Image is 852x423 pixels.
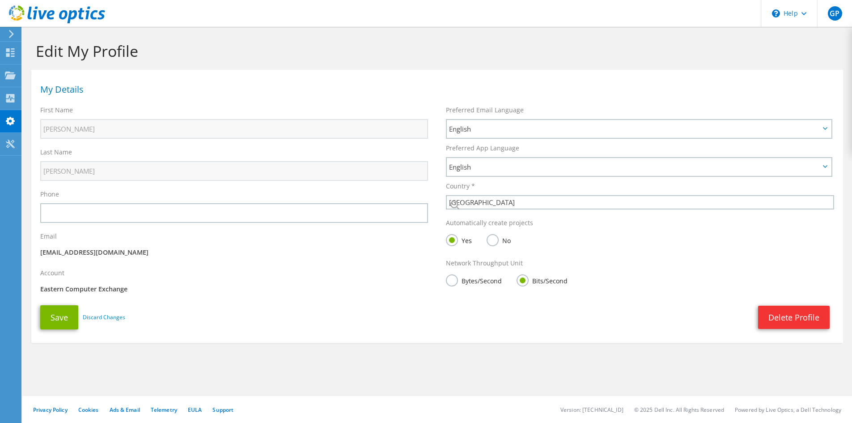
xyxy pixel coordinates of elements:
label: Yes [446,234,472,245]
label: Network Throughput Unit [446,259,523,268]
label: Bits/Second [517,274,568,286]
a: Privacy Policy [33,406,68,414]
label: First Name [40,106,73,115]
a: Discard Changes [83,312,125,322]
a: Telemetry [151,406,177,414]
span: GP [828,6,842,21]
label: Phone [40,190,59,199]
label: Automatically create projects [446,218,533,227]
label: Bytes/Second [446,274,502,286]
label: Last Name [40,148,72,157]
a: Support [212,406,233,414]
label: Preferred Email Language [446,106,524,115]
a: EULA [188,406,202,414]
label: No [487,234,511,245]
label: Email [40,232,57,241]
span: English [449,162,820,172]
label: Account [40,269,64,278]
li: Powered by Live Optics, a Dell Technology [735,406,841,414]
a: Delete Profile [758,306,830,329]
li: © 2025 Dell Inc. All Rights Reserved [634,406,724,414]
button: Save [40,305,78,329]
svg: \n [772,9,780,17]
a: Ads & Email [110,406,140,414]
h1: My Details [40,85,830,94]
li: Version: [TECHNICAL_ID] [560,406,623,414]
span: English [449,124,820,134]
label: Preferred App Language [446,144,519,153]
p: Eastern Computer Exchange [40,284,428,294]
p: [EMAIL_ADDRESS][DOMAIN_NAME] [40,248,428,257]
label: Country * [446,182,475,191]
a: Cookies [78,406,99,414]
h1: Edit My Profile [36,42,834,60]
